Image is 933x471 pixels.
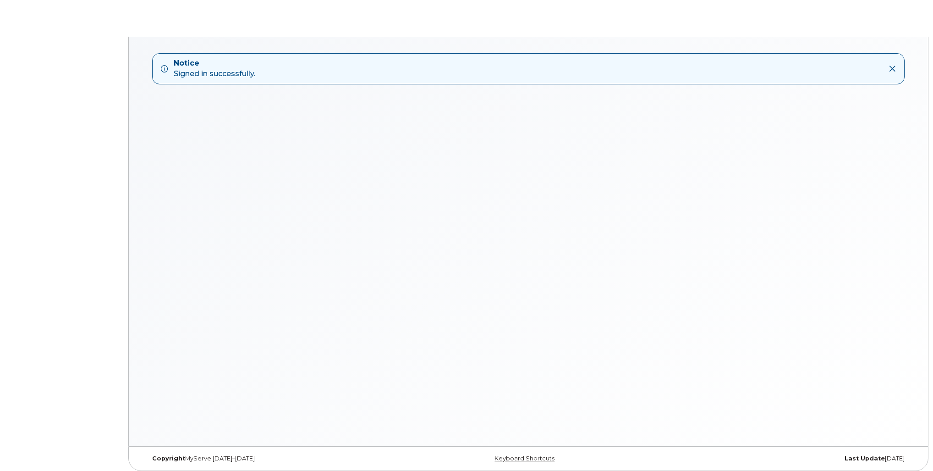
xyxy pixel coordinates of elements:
div: [DATE] [656,455,911,462]
a: Keyboard Shortcuts [494,455,554,462]
strong: Copyright [152,455,185,462]
strong: Last Update [845,455,885,462]
strong: Notice [174,58,255,69]
div: MyServe [DATE]–[DATE] [145,455,401,462]
div: Signed in successfully. [174,58,255,79]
